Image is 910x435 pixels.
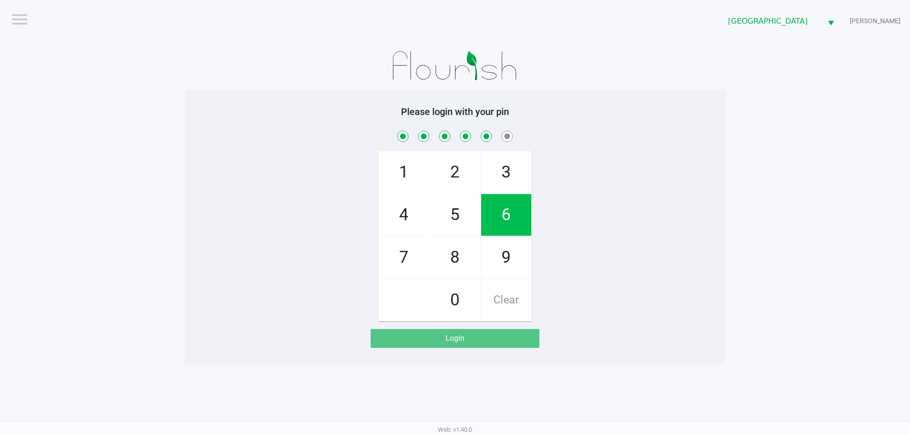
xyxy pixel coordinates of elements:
[430,279,480,321] span: 0
[728,16,816,27] span: [GEOGRAPHIC_DATA]
[438,426,472,433] span: Web: v1.40.0
[481,279,531,321] span: Clear
[822,10,840,32] button: Select
[379,151,429,193] span: 1
[481,194,531,236] span: 6
[481,151,531,193] span: 3
[430,151,480,193] span: 2
[481,237,531,278] span: 9
[379,237,429,278] span: 7
[430,237,480,278] span: 8
[430,194,480,236] span: 5
[850,16,901,26] span: [PERSON_NAME]
[379,194,429,236] span: 4
[192,106,718,117] h5: Please login with your pin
